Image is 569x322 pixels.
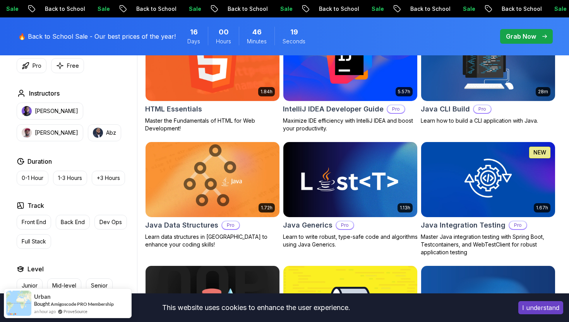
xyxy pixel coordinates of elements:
[457,5,482,13] p: Sale
[283,142,418,248] a: Java Generics card1.13hJava GenericsProLearn to write robust, type-safe code and algorithms using...
[261,89,273,95] p: 1.84h
[247,38,267,45] span: Minutes
[6,291,31,316] img: provesource social proof notification image
[509,221,526,229] p: Pro
[495,5,548,13] p: Back to School
[219,27,229,38] span: 0 Hours
[17,278,43,293] button: Junior
[142,140,283,219] img: Java Data Structures card
[17,58,46,73] button: Pro
[190,27,198,38] span: 16 Days
[183,5,207,13] p: Sale
[39,5,91,13] p: Back to School
[22,174,43,182] p: 0-1 Hour
[18,32,176,41] p: 🔥 Back to School Sale - Our best prices of the year!
[63,308,87,315] a: ProveSource
[92,171,125,185] button: +3 Hours
[145,117,280,132] p: Master the Fundamentals of HTML for Web Development!
[99,218,122,226] p: Dev Ops
[34,308,56,315] span: an hour ago
[47,278,81,293] button: Mid-level
[421,26,555,101] img: Java CLI Build card
[387,105,404,113] p: Pro
[474,105,491,113] p: Pro
[283,38,305,45] span: Seconds
[536,205,548,211] p: 1.67h
[17,103,83,120] button: instructor img[PERSON_NAME]
[35,129,78,137] p: [PERSON_NAME]
[35,107,78,115] p: [PERSON_NAME]
[145,104,202,115] h2: HTML Essentials
[97,174,120,182] p: +3 Hours
[106,129,116,137] p: Abz
[421,142,555,217] img: Java Integration Testing card
[93,128,103,138] img: instructor img
[283,233,418,248] p: Learn to write robust, type-safe code and algorithms using Java Generics.
[88,124,121,141] button: instructor imgAbz
[58,174,82,182] p: 1-3 Hours
[365,5,390,13] p: Sale
[187,38,200,45] span: Days
[506,32,536,41] p: Grab Now
[146,26,279,101] img: HTML Essentials card
[22,106,32,116] img: instructor img
[17,124,83,141] button: instructor img[PERSON_NAME]
[421,26,555,125] a: Java CLI Build card28mJava CLI BuildProLearn how to build a CLI application with Java.
[398,89,410,95] p: 5.57h
[91,5,116,13] p: Sale
[34,293,51,300] span: Urban
[27,201,44,210] h2: Track
[27,157,52,166] h2: Duration
[67,62,79,70] p: Free
[421,142,555,256] a: Java Integration Testing card1.67hNEWJava Integration TestingProMaster Java integration testing w...
[400,205,410,211] p: 1.13h
[145,233,280,248] p: Learn data structures in [GEOGRAPHIC_DATA] to enhance your coding skills!
[145,220,218,231] h2: Java Data Structures
[145,26,280,133] a: HTML Essentials card1.84hHTML EssentialsMaster the Fundamentals of HTML for Web Development!
[22,238,46,245] p: Full Stack
[221,5,274,13] p: Back to School
[533,149,546,156] p: NEW
[252,27,262,38] span: 46 Minutes
[53,171,87,185] button: 1-3 Hours
[51,58,84,73] button: Free
[94,215,127,230] button: Dev Ops
[283,142,417,217] img: Java Generics card
[283,220,332,231] h2: Java Generics
[336,221,353,229] p: Pro
[538,89,548,95] p: 28m
[56,215,90,230] button: Back End
[86,278,113,293] button: Senior
[404,5,457,13] p: Back to School
[283,26,417,101] img: IntelliJ IDEA Developer Guide card
[33,62,41,70] p: Pro
[17,215,51,230] button: Front End
[6,299,507,316] div: This website uses cookies to enhance the user experience.
[283,117,418,132] p: Maximize IDE efficiency with IntelliJ IDEA and boost your productivity.
[52,282,76,289] p: Mid-level
[283,26,418,133] a: IntelliJ IDEA Developer Guide card5.57hIntelliJ IDEA Developer GuideProMaximize IDE efficiency wi...
[22,282,38,289] p: Junior
[222,221,239,229] p: Pro
[61,218,85,226] p: Back End
[274,5,299,13] p: Sale
[421,220,506,231] h2: Java Integration Testing
[216,38,231,45] span: Hours
[518,301,563,314] button: Accept cookies
[27,264,44,274] h2: Level
[17,171,48,185] button: 0-1 Hour
[29,89,60,98] h2: Instructors
[51,301,114,307] a: Amigoscode PRO Membership
[421,117,555,125] p: Learn how to build a CLI application with Java.
[313,5,365,13] p: Back to School
[91,282,108,289] p: Senior
[130,5,183,13] p: Back to School
[421,104,470,115] h2: Java CLI Build
[421,233,555,256] p: Master Java integration testing with Spring Boot, Testcontainers, and WebTestClient for robust ap...
[145,142,280,248] a: Java Data Structures card1.72hJava Data StructuresProLearn data structures in [GEOGRAPHIC_DATA] t...
[34,301,50,307] span: Bought
[22,218,46,226] p: Front End
[290,27,298,38] span: 19 Seconds
[22,128,32,138] img: instructor img
[283,104,384,115] h2: IntelliJ IDEA Developer Guide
